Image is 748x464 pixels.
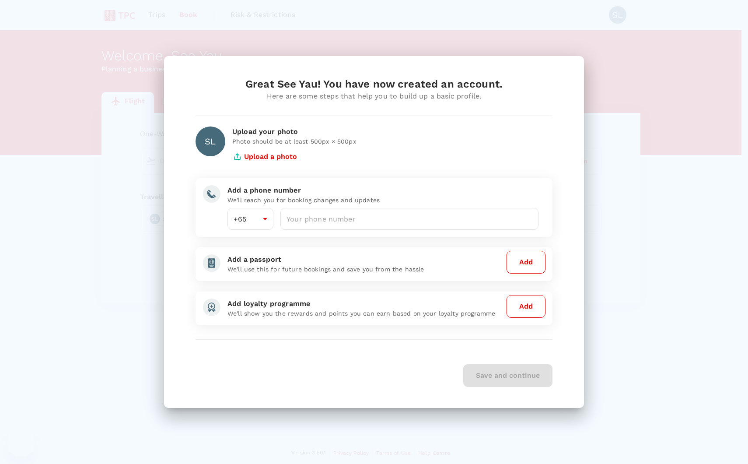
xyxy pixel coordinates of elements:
[227,185,538,196] div: Add a phone number
[280,208,538,230] input: Your phone number
[227,208,273,230] div: +65
[232,146,297,168] button: Upload a photo
[227,196,538,204] p: We'll reach you for booking changes and updates
[203,254,220,272] img: add-passport
[227,254,503,265] div: Add a passport
[196,77,552,91] div: Great See Yau! You have now created an account.
[232,127,552,137] div: Upload your photo
[507,295,545,318] button: Add
[507,251,545,274] button: Add
[227,309,503,318] p: We'll show you the rewards and points you can earn based on your loyalty programme
[196,91,552,102] div: Here are some steps that help you to build up a basic profile.
[227,265,503,274] p: We'll use this for future bookings and save you from the hassle
[203,299,220,316] img: add-loyalty
[232,137,552,146] p: Photo should be at least 500px × 500px
[227,299,503,309] div: Add loyalty programme
[234,215,246,223] span: +65
[196,127,225,156] div: SL
[203,185,220,203] img: add-phone-number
